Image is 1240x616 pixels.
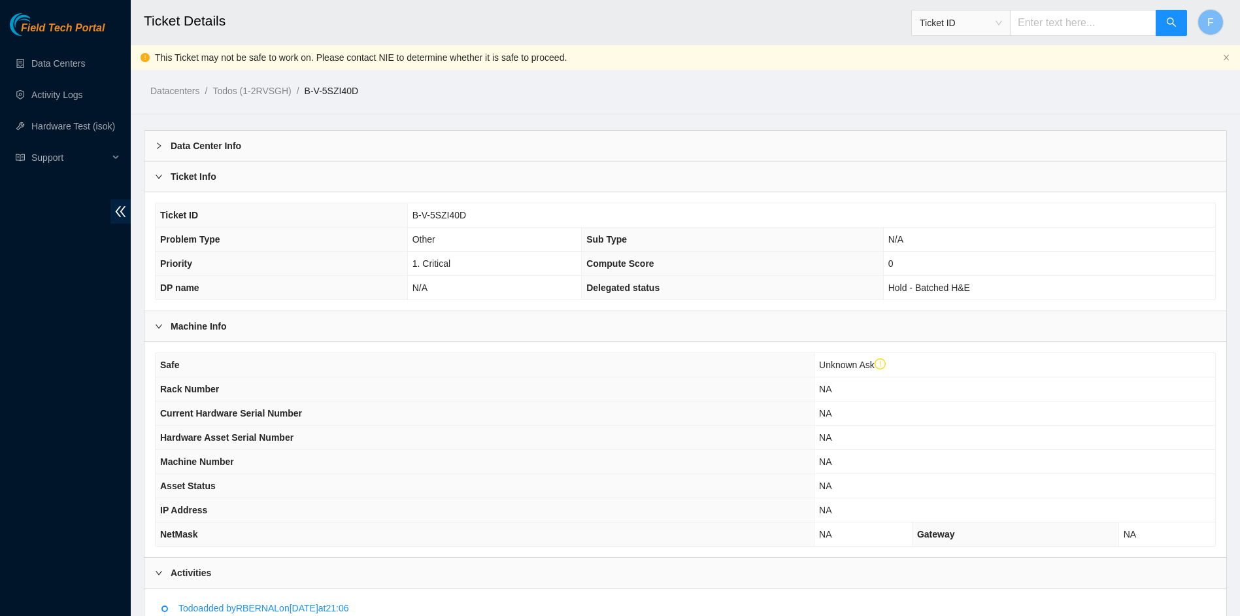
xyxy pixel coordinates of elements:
a: Todos (1-2RVSGH) [212,86,291,96]
span: Ticket ID [920,13,1002,33]
span: Rack Number [160,384,219,394]
span: Other [412,234,435,245]
span: NA [819,432,831,443]
button: F [1198,9,1224,35]
span: search [1166,17,1177,29]
span: Delegated status [586,282,660,293]
span: Support [31,145,109,171]
span: read [16,153,25,162]
span: Compute Score [586,258,654,269]
span: F [1207,14,1214,31]
span: Unknown Ask [819,360,886,370]
span: Field Tech Portal [21,22,105,35]
span: NA [819,384,831,394]
span: NA [819,456,831,467]
p: Todo added by RBERNAL on [DATE] at 21:06 [178,601,1209,615]
span: N/A [888,234,903,245]
span: Problem Type [160,234,220,245]
span: NA [819,481,831,491]
span: right [155,142,163,150]
b: Data Center Info [171,139,241,153]
span: / [205,86,207,96]
a: Datacenters [150,86,199,96]
span: right [155,322,163,330]
span: NA [819,529,831,539]
span: B-V-5SZI40D [412,210,466,220]
span: IP Address [160,505,207,515]
span: NA [819,505,831,515]
span: Current Hardware Serial Number [160,408,302,419]
a: Hardware Test (isok) [31,121,115,131]
span: close [1222,54,1230,61]
div: Machine Info [144,311,1226,341]
span: / [297,86,299,96]
span: Sub Type [586,234,627,245]
div: Data Center Info [144,131,1226,161]
span: Safe [160,360,180,370]
span: double-left [110,199,131,224]
b: Activities [171,566,211,580]
span: 0 [888,258,894,269]
div: Activities [144,558,1226,588]
img: Akamai Technologies [10,13,66,36]
button: close [1222,54,1230,62]
span: Gateway [917,529,955,539]
a: B-V-5SZI40D [305,86,358,96]
span: Ticket ID [160,210,198,220]
span: Machine Number [160,456,234,467]
span: NA [1124,529,1136,539]
span: Asset Status [160,481,216,491]
b: Machine Info [171,319,227,334]
span: exclamation-circle [875,358,886,370]
span: Hold - Batched H&E [888,282,970,293]
span: right [155,173,163,180]
span: NetMask [160,529,198,539]
div: Ticket Info [144,162,1226,192]
span: N/A [412,282,427,293]
span: right [155,569,163,577]
a: Akamai TechnologiesField Tech Portal [10,24,105,41]
span: DP name [160,282,199,293]
span: Priority [160,258,192,269]
input: Enter text here... [1010,10,1156,36]
a: Activity Logs [31,90,83,100]
button: search [1156,10,1187,36]
span: 1. Critical [412,258,450,269]
a: Data Centers [31,58,85,69]
span: Hardware Asset Serial Number [160,432,293,443]
b: Ticket Info [171,169,216,184]
span: NA [819,408,831,419]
